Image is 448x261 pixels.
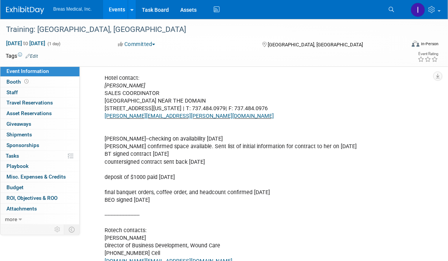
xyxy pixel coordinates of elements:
[64,225,80,234] td: Toggle Event Tabs
[0,140,79,150] a: Sponsorships
[51,225,64,234] td: Personalize Event Tab Strip
[105,113,274,119] a: [PERSON_NAME][EMAIL_ADDRESS][PERSON_NAME][DOMAIN_NAME]
[6,52,38,60] td: Tags
[53,6,92,12] span: Breas Medical, Inc.
[6,153,19,159] span: Tasks
[6,206,37,212] span: Attachments
[412,41,419,47] img: Format-Inperson.png
[6,89,18,95] span: Staff
[0,204,79,214] a: Attachments
[6,163,29,169] span: Playbook
[115,40,158,48] button: Committed
[23,79,30,84] span: Booth not reserved yet
[47,41,60,46] span: (1 day)
[418,52,438,56] div: Event Rating
[6,110,52,116] span: Asset Reservations
[0,108,79,119] a: Asset Reservations
[0,87,79,98] a: Staff
[0,172,79,182] a: Misc. Expenses & Credits
[6,121,31,127] span: Giveaways
[6,195,57,201] span: ROI, Objectives & ROO
[0,77,79,87] a: Booth
[6,131,32,138] span: Shipments
[25,54,38,59] a: Edit
[268,42,363,47] span: [GEOGRAPHIC_DATA], [GEOGRAPHIC_DATA]
[6,6,44,14] img: ExhibitDay
[0,98,79,108] a: Travel Reservations
[6,100,53,106] span: Travel Reservations
[0,151,79,161] a: Tasks
[6,142,39,148] span: Sponsorships
[22,40,29,46] span: to
[421,41,438,47] div: In-Person
[5,216,17,222] span: more
[105,82,145,89] i: [PERSON_NAME]
[6,40,46,47] span: [DATE] [DATE]
[0,182,79,193] a: Budget
[411,3,425,17] img: Inga Dolezar
[0,193,79,203] a: ROI, Objectives & ROO
[6,79,30,85] span: Booth
[3,23,396,36] div: Training: [GEOGRAPHIC_DATA], [GEOGRAPHIC_DATA]
[0,66,79,76] a: Event Information
[0,214,79,225] a: more
[6,184,24,190] span: Budget
[0,119,79,129] a: Giveaways
[6,68,49,74] span: Event Information
[0,130,79,140] a: Shipments
[0,161,79,171] a: Playbook
[6,174,66,180] span: Misc. Expenses & Credits
[371,40,438,51] div: Event Format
